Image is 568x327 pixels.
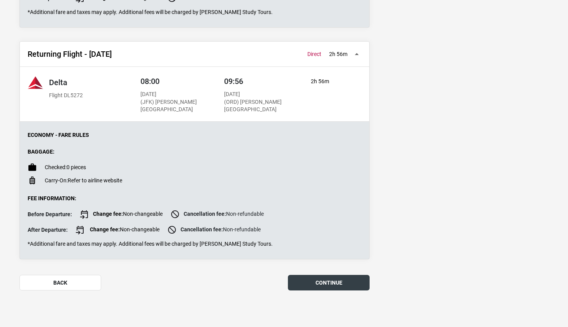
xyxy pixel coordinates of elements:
[49,92,83,100] p: Flight DL5272
[307,51,321,58] span: Direct
[311,78,348,86] p: 2h 56m
[28,49,112,59] h2: Returning Flight - [DATE]
[167,225,261,234] span: Non-refundable
[224,91,296,98] p: [DATE]
[329,51,347,58] p: 2h 56m
[45,177,122,184] p: Refer to airline website
[49,78,83,87] h2: Delta
[28,132,361,138] p: Economy - Fare Rules
[224,98,296,114] p: (ORD) [PERSON_NAME][GEOGRAPHIC_DATA]
[28,211,72,217] strong: Before Departure:
[170,210,264,219] span: Non-refundable
[140,91,212,98] p: [DATE]
[28,241,361,247] p: *Additional fare and taxes may apply. Additional fees will be charged by [PERSON_NAME] Study Tours.
[288,275,370,290] button: continue
[80,210,163,219] span: Non-changeable
[19,275,101,290] button: back
[45,177,68,184] span: Carry-On:
[140,77,160,86] span: 08:00
[45,164,67,170] span: Checked:
[28,195,76,201] strong: Fee Information:
[224,77,243,86] span: 09:56
[28,9,361,16] p: *Additional fare and taxes may apply. Additional fees will be charged by [PERSON_NAME] Study Tours.
[90,226,120,233] strong: Change fee:
[181,226,223,233] strong: Cancellation fee:
[140,98,212,114] p: (JFK) [PERSON_NAME][GEOGRAPHIC_DATA]
[93,211,123,217] strong: Change fee:
[28,75,43,90] img: Delta
[28,227,68,233] strong: After Departure:
[75,225,160,234] span: Non-changeable
[184,211,226,217] strong: Cancellation fee:
[20,42,369,67] button: Returning Flight - [DATE] 2h 56m Direct
[45,164,86,171] p: 0 pieces
[28,149,54,155] strong: Baggage:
